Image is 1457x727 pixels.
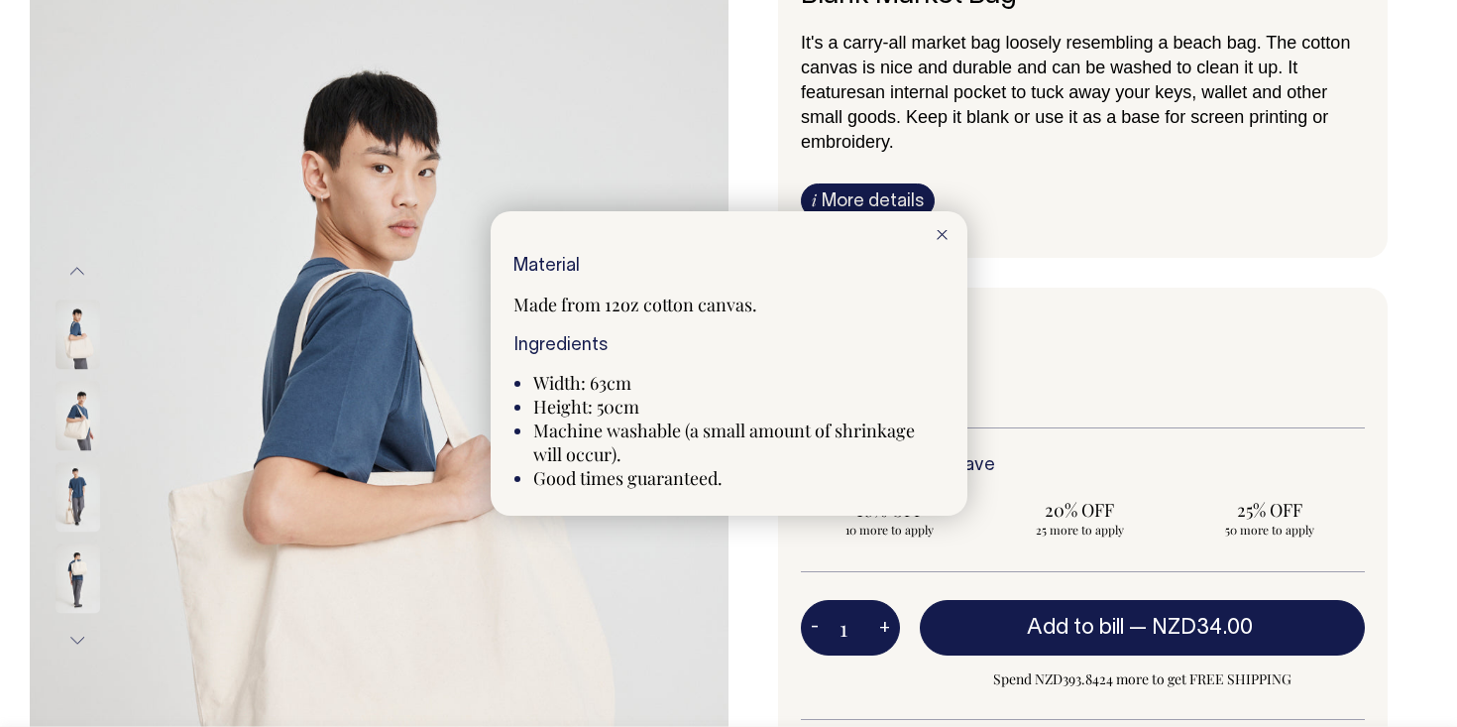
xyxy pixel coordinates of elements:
span: Ingredients [513,337,608,354]
span: Height: 50cm [533,395,639,419]
span: Material [513,258,580,275]
span: Good times guaranteed. [533,466,723,490]
span: Machine washable (a small amount of shrinkage will occur). [533,419,915,466]
span: Made from 12oz cotton canvas. [513,293,757,316]
span: Width: 63cm [533,371,631,395]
